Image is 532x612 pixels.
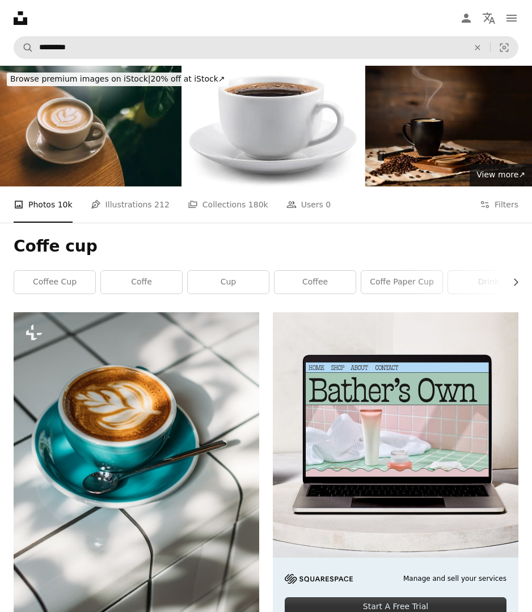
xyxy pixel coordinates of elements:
[500,7,523,29] button: Menu
[491,37,518,58] button: Visual search
[455,7,478,29] a: Log in / Sign up
[14,36,518,59] form: Find visuals sitewide
[188,271,269,294] a: cup
[10,74,150,83] span: Browse premium images on iStock |
[480,186,518,223] button: Filters
[14,11,27,25] a: Home — Unsplash
[465,37,490,58] button: Clear
[361,271,442,294] a: coffe paper cup
[14,37,33,58] button: Search Unsplash
[14,491,259,501] a: a cappuccino sitting on top of a blue saucer
[101,271,182,294] a: coffe
[91,186,170,223] a: Illustrations 212
[470,164,532,186] a: View more↗
[14,236,518,257] h1: Coffe cup
[248,198,268,211] span: 180k
[7,73,229,86] div: 20% off at iStock ↗
[286,186,331,223] a: Users 0
[326,198,331,211] span: 0
[183,66,364,186] img: Cup of coffee isolated on white background. File contains clipping path.
[275,271,356,294] a: coffee
[505,271,518,294] button: scroll list to the right
[154,198,170,211] span: 212
[448,271,529,294] a: drink
[476,170,525,179] span: View more ↗
[478,7,500,29] button: Language
[188,186,268,223] a: Collections 180k
[273,312,518,558] img: file-1707883121023-8e3502977149image
[14,271,95,294] a: coffee cup
[403,574,506,584] span: Manage and sell your services
[285,574,353,584] img: file-1705255347840-230a6ab5bca9image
